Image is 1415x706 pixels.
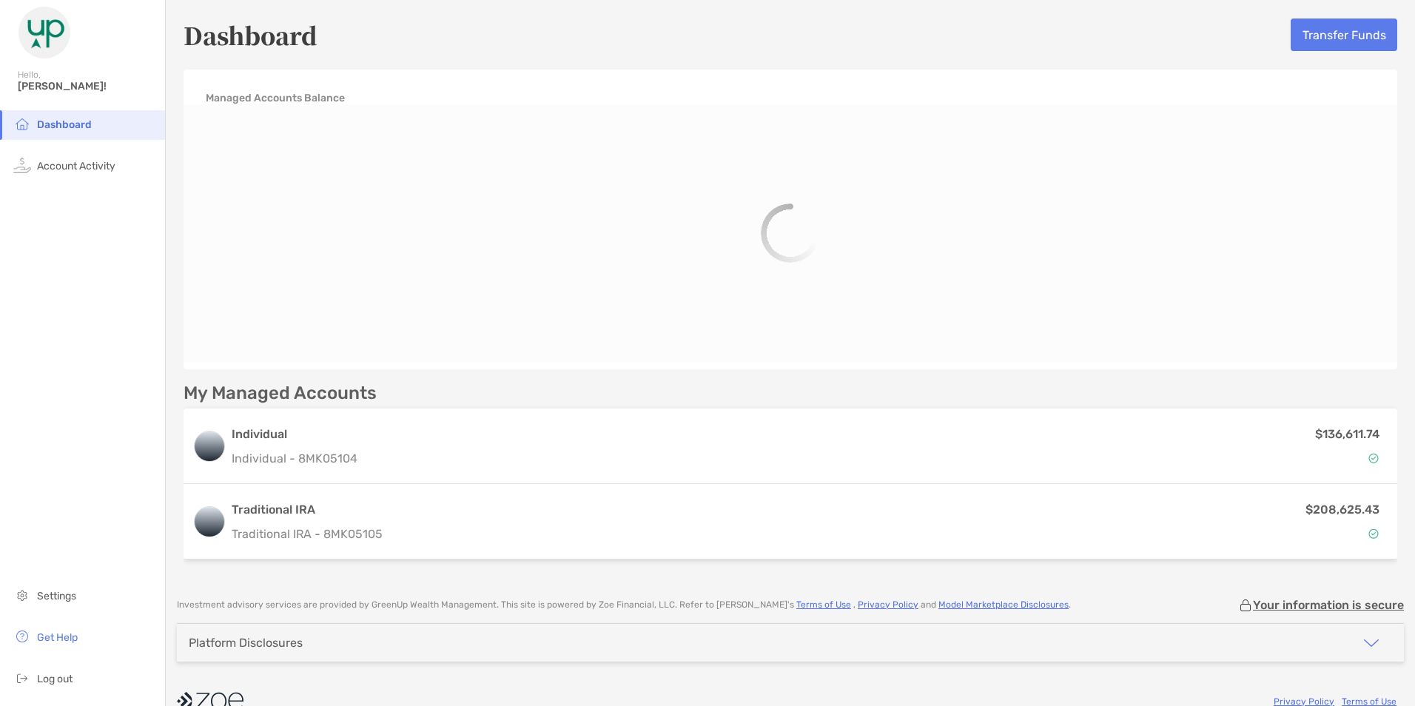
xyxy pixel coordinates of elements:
p: $208,625.43 [1305,500,1379,519]
img: settings icon [13,586,31,604]
p: Investment advisory services are provided by GreenUp Wealth Management . This site is powered by ... [177,599,1071,611]
span: [PERSON_NAME]! [18,80,156,93]
h4: Managed Accounts Balance [206,92,345,104]
span: Account Activity [37,160,115,172]
img: Account Status icon [1368,453,1379,463]
span: Settings [37,590,76,602]
p: Individual - 8MK05104 [232,449,357,468]
span: Get Help [37,631,78,644]
img: Account Status icon [1368,528,1379,539]
a: Terms of Use [796,599,851,610]
a: Model Marketplace Disclosures [938,599,1069,610]
p: Traditional IRA - 8MK05105 [232,525,383,543]
img: logo account [195,431,224,461]
p: Your information is secure [1253,598,1404,612]
h3: Traditional IRA [232,501,383,519]
a: Privacy Policy [858,599,918,610]
img: icon arrow [1362,634,1380,652]
button: Transfer Funds [1291,19,1397,51]
img: household icon [13,115,31,132]
p: $136,611.74 [1315,425,1379,443]
img: logo account [195,507,224,537]
img: get-help icon [13,628,31,645]
h3: Individual [232,426,357,443]
h5: Dashboard [184,18,317,52]
div: Platform Disclosures [189,636,303,650]
img: Zoe Logo [18,6,71,59]
img: logout icon [13,669,31,687]
p: My Managed Accounts [184,384,377,403]
img: activity icon [13,156,31,174]
span: Dashboard [37,118,92,131]
span: Log out [37,673,73,685]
